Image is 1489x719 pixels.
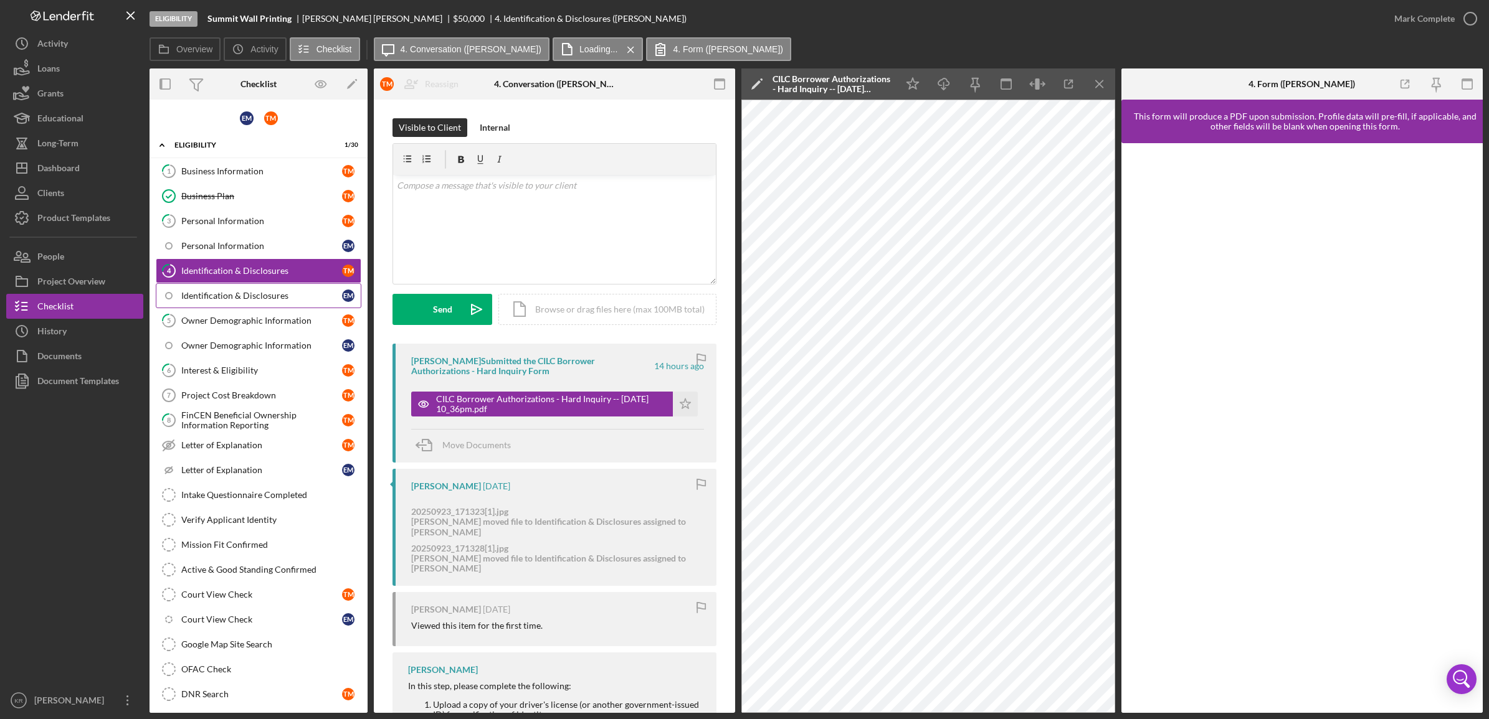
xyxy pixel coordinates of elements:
[495,14,687,24] div: 4. Identification & Disclosures ([PERSON_NAME])
[1382,6,1483,31] button: Mark Complete
[156,358,361,383] a: 6Interest & EligibilityTM
[342,339,354,352] div: E M
[342,439,354,451] div: T M
[411,621,543,631] div: Viewed this item for the first time.
[181,490,361,500] div: Intake Questionnaire Completed
[181,540,361,550] div: Mission Fit Confirmed
[411,356,652,376] div: [PERSON_NAME] Submitted the CILC Borrower Authorizations - Hard Inquiry Form
[181,291,342,301] div: Identification & Disclosures
[392,118,467,137] button: Visible to Client
[207,14,292,24] b: Summit Wall Printing
[673,44,783,54] label: 4. Form ([PERSON_NAME])
[181,465,342,475] div: Letter of Explanation
[433,294,452,325] div: Send
[483,481,510,491] time: 2025-09-24 01:15
[156,458,361,482] a: Letter of ExplanationEM
[167,392,171,399] tspan: 7
[453,13,485,24] span: $50,000
[374,37,549,61] button: 4. Conversation ([PERSON_NAME])
[411,481,481,491] div: [PERSON_NAME]
[156,159,361,184] a: 1Business InformationTM
[336,141,358,149] div: 1 / 30
[156,333,361,358] a: Owner Demographic InformationEM
[401,44,541,54] label: 4. Conversation ([PERSON_NAME])
[181,191,342,201] div: Business Plan
[240,79,277,89] div: Checklist
[411,517,698,537] div: [PERSON_NAME] moved file to Identification & Disclosures assigned to [PERSON_NAME]
[156,557,361,582] a: Active & Good Standing Confirmed
[411,553,698,573] div: [PERSON_NAME] moved file to Identification & Disclosures assigned to [PERSON_NAME]
[224,37,286,61] button: Activity
[181,515,361,525] div: Verify Applicant Identity
[494,79,614,89] div: 4. Conversation ([PERSON_NAME])
[411,430,523,461] button: Move Documents
[167,217,171,225] tspan: 3
[264,111,278,125] div: T M
[181,410,342,430] div: FinCEN Beneficial Ownership Information Reporting
[156,507,361,532] a: Verify Applicant Identity
[167,167,171,175] tspan: 1
[156,482,361,507] a: Intake Questionnaire Completed
[553,37,644,61] button: Loading...
[408,665,478,675] div: [PERSON_NAME]
[167,416,171,424] tspan: 8
[156,632,361,657] a: Google Map Site Search
[342,165,354,177] div: T M
[342,588,354,601] div: T M
[411,392,698,416] button: CILC Borrower Authorizations - Hard Inquiry -- [DATE] 10_36pm.pdf
[399,118,461,137] div: Visible to Client
[181,365,342,375] div: Interest & Eligibility
[316,44,352,54] label: Checklist
[150,11,197,27] div: Eligibility
[374,72,471,96] button: TMReassign
[150,37,221,61] button: Overview
[342,240,354,252] div: E M
[342,289,354,302] div: E M
[302,14,453,24] div: [PERSON_NAME] [PERSON_NAME]
[1134,156,1472,700] iframe: Lenderfit form
[436,394,667,414] div: CILC Borrower Authorizations - Hard Inquiry -- [DATE] 10_36pm.pdf
[342,190,354,202] div: T M
[156,308,361,333] a: 5Owner Demographic InformationTM
[250,44,278,54] label: Activity
[181,166,342,176] div: Business Information
[6,688,143,713] button: KR[PERSON_NAME]
[181,266,342,276] div: Identification & Disclosures
[156,682,361,707] a: DNR SearchTM
[342,364,354,377] div: T M
[773,74,891,94] div: CILC Borrower Authorizations - Hard Inquiry -- [DATE] 10_36pm.pdf
[380,77,394,91] div: T M
[646,37,791,61] button: 4. Form ([PERSON_NAME])
[181,390,342,400] div: Project Cost Breakdown
[411,604,481,614] div: [PERSON_NAME]
[167,316,171,324] tspan: 5
[156,433,361,458] a: Letter of ExplanationTM
[342,414,354,426] div: T M
[1447,664,1477,694] div: Open Intercom Messenger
